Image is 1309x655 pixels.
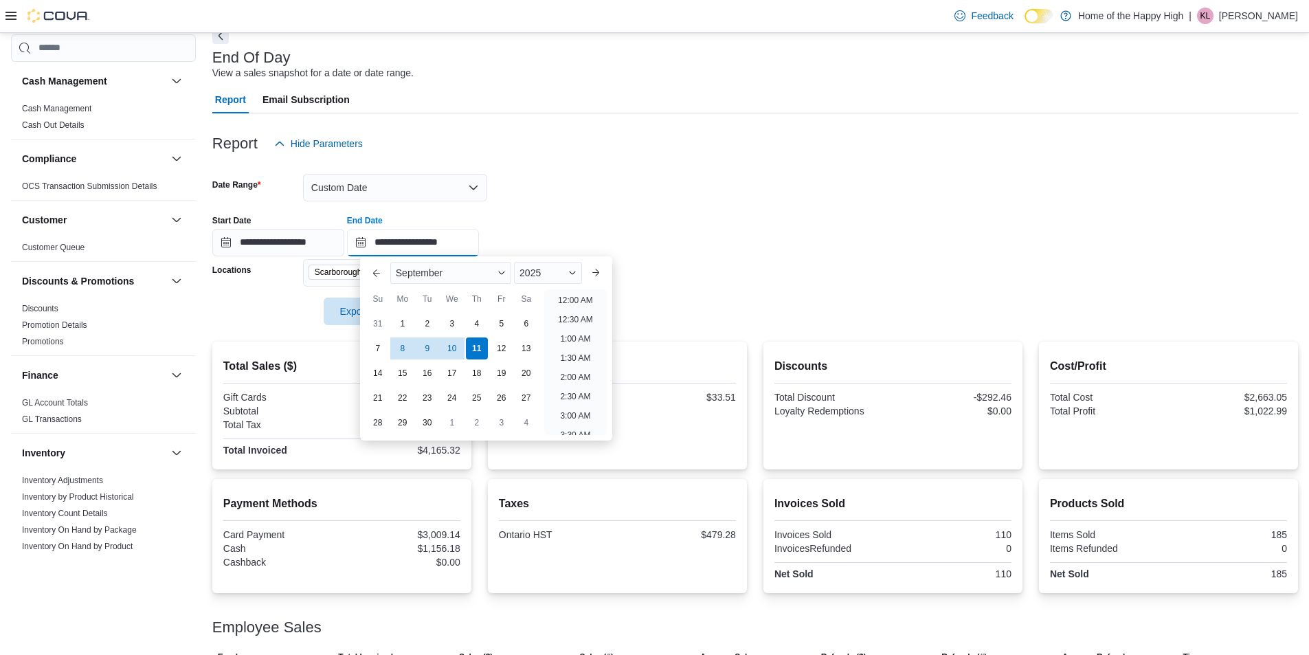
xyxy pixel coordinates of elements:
span: Promotion Details [22,320,87,331]
div: Kiera Laughton [1197,8,1213,24]
div: Mo [392,288,414,310]
div: day-14 [367,362,389,384]
span: Hide Parameters [291,137,363,151]
div: Button. Open the year selector. 2025 is currently selected. [514,262,582,284]
button: Next [212,27,229,44]
h3: Cash Management [22,74,107,88]
li: 12:30 AM [552,311,598,328]
a: Promotion Details [22,320,87,330]
li: 3:00 AM [555,408,596,424]
div: Total Cost [1050,392,1166,403]
span: OCS Transaction Submission Details [22,181,157,192]
div: $0.00 [344,557,460,568]
div: Loyalty Redemptions [774,406,891,417]
a: Cash Management [22,104,91,113]
span: Inventory by Product Historical [22,491,134,502]
div: day-13 [515,337,537,359]
h3: Finance [22,368,58,382]
div: Discounts & Promotions [11,300,196,355]
div: Total Tax [223,419,339,430]
a: Inventory Count Details [22,509,108,518]
div: day-10 [441,337,463,359]
li: 1:00 AM [555,331,596,347]
span: Inventory On Hand by Product [22,541,133,552]
span: Email Subscription [262,86,350,113]
span: 2025 [519,267,541,278]
span: GL Transactions [22,414,82,425]
a: Customer Queue [22,243,85,252]
h3: Report [212,135,258,152]
div: Cashback [223,557,339,568]
div: $1,156.18 [344,543,460,554]
h3: End Of Day [212,49,291,66]
label: Locations [212,265,251,276]
span: Export [332,298,392,325]
div: Items Sold [1050,529,1166,540]
p: [PERSON_NAME] [1219,8,1298,24]
div: day-19 [491,362,513,384]
div: Card Payment [223,529,339,540]
span: Inventory Adjustments [22,475,103,486]
div: day-2 [416,313,438,335]
div: day-3 [491,412,513,434]
a: GL Transactions [22,414,82,424]
button: Customer [168,212,185,228]
div: 110 [895,529,1011,540]
button: Discounts & Promotions [22,274,166,288]
div: day-5 [491,313,513,335]
label: End Date [347,215,383,226]
h2: Products Sold [1050,496,1287,512]
div: Sa [515,288,537,310]
li: 12:00 AM [552,292,598,309]
div: day-23 [416,387,438,409]
p: Home of the Happy High [1078,8,1183,24]
a: OCS Transaction Submission Details [22,181,157,191]
a: Inventory Adjustments [22,476,103,485]
div: day-3 [441,313,463,335]
a: GL Account Totals [22,398,88,408]
h2: Discounts [774,358,1011,375]
div: day-29 [392,412,414,434]
label: Date Range [212,179,261,190]
h2: Total Sales ($) [223,358,460,375]
h3: Employee Sales [212,619,322,636]
div: 0 [895,543,1011,554]
span: Cash Out Details [22,120,85,131]
div: 185 [1171,568,1287,579]
div: day-6 [515,313,537,335]
a: Inventory On Hand by Package [22,525,137,535]
div: Total Profit [1050,406,1166,417]
button: Cash Management [168,73,185,89]
div: -$292.46 [895,392,1011,403]
div: We [441,288,463,310]
strong: Total Invoiced [223,445,287,456]
div: Cash Management [11,100,196,139]
a: Discounts [22,304,58,313]
button: Discounts & Promotions [168,273,185,289]
div: day-26 [491,387,513,409]
span: Promotions [22,336,64,347]
div: day-22 [392,387,414,409]
div: 110 [895,568,1011,579]
div: Tu [416,288,438,310]
a: Feedback [949,2,1018,30]
button: Hide Parameters [269,130,368,157]
div: day-30 [416,412,438,434]
div: day-2 [466,412,488,434]
h2: Payment Methods [223,496,460,512]
span: Inventory On Hand by Package [22,524,137,535]
div: day-16 [416,362,438,384]
h3: Inventory [22,446,65,460]
input: Dark Mode [1025,9,1053,23]
span: Inventory Count Details [22,508,108,519]
div: Ontario HST [499,529,615,540]
div: $479.28 [344,419,460,430]
div: Th [466,288,488,310]
div: $479.28 [620,529,736,540]
span: September [396,267,443,278]
h2: Invoices Sold [774,496,1011,512]
p: | [1189,8,1191,24]
img: Cova [27,9,89,23]
button: Customer [22,213,166,227]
